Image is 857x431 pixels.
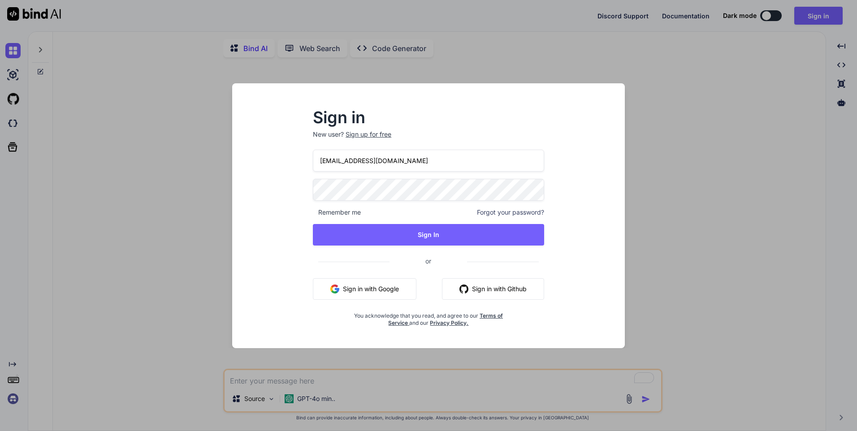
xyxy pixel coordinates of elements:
[313,224,544,246] button: Sign In
[313,110,544,125] h2: Sign in
[388,312,503,326] a: Terms of Service
[313,130,544,150] p: New user?
[459,284,468,293] img: github
[390,250,467,272] span: or
[330,284,339,293] img: google
[346,130,391,139] div: Sign up for free
[313,208,361,217] span: Remember me
[442,278,544,300] button: Sign in with Github
[313,150,544,172] input: Login or Email
[477,208,544,217] span: Forgot your password?
[351,307,506,327] div: You acknowledge that you read, and agree to our and our
[430,319,468,326] a: Privacy Policy.
[313,278,416,300] button: Sign in with Google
